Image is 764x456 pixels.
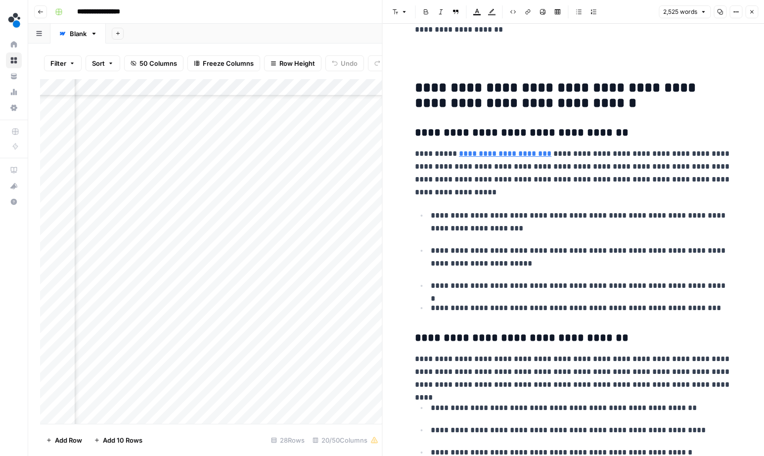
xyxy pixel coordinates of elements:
[341,58,358,68] span: Undo
[663,7,697,16] span: 2,525 words
[267,432,309,448] div: 28 Rows
[6,178,22,194] button: What's new?
[6,179,21,193] div: What's new?
[40,432,88,448] button: Add Row
[325,55,364,71] button: Undo
[44,55,82,71] button: Filter
[124,55,183,71] button: 50 Columns
[6,8,22,33] button: Workspace: spot.ai
[88,432,148,448] button: Add 10 Rows
[6,194,22,210] button: Help + Support
[279,58,315,68] span: Row Height
[309,432,382,448] div: 20/50 Columns
[70,29,87,39] div: Blank
[187,55,260,71] button: Freeze Columns
[6,162,22,178] a: AirOps Academy
[6,37,22,52] a: Home
[203,58,254,68] span: Freeze Columns
[264,55,321,71] button: Row Height
[6,68,22,84] a: Your Data
[50,58,66,68] span: Filter
[139,58,177,68] span: 50 Columns
[92,58,105,68] span: Sort
[6,84,22,100] a: Usage
[659,5,711,18] button: 2,525 words
[55,435,82,445] span: Add Row
[6,52,22,68] a: Browse
[86,55,120,71] button: Sort
[6,100,22,116] a: Settings
[50,24,106,44] a: Blank
[103,435,142,445] span: Add 10 Rows
[6,11,24,29] img: spot.ai Logo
